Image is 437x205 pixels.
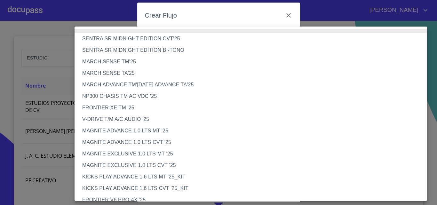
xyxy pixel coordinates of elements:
li: MARCH ADVANCE TM'[DATE] ADVANCE TA'25 [75,79,432,91]
li: MARCH SENSE TM'25 [75,56,432,67]
li: SENTRA SR MIDNIGHT EDITION BI-TONO [75,44,432,56]
li: MAGNITE ADVANCE 1.0 LTS MT '25 [75,125,432,137]
li: KICKS PLAY ADVANCE 1.6 LTS MT '25_KIT [75,171,432,183]
li: SENTRA SR MIDNIGHT EDITION CVT'25 [75,33,432,44]
li: KICKS PLAY ADVANCE 1.6 LTS CVT '25_KIT [75,183,432,194]
li: MAGNITE EXCLUSIVE 1.0 LTS CVT '25 [75,160,432,171]
li: V-DRIVE T/M A/C AUDIO '25 [75,114,432,125]
li: MAGNITE EXCLUSIVE 1.0 LTS MT '25 [75,148,432,160]
li: FRONTIER XE TM '25 [75,102,432,114]
li: NP300 CHASIS TM AC VDC '25 [75,91,432,102]
li: MARCH SENSE TA'25 [75,67,432,79]
li: MAGNITE ADVANCE 1.0 LTS CVT '25 [75,137,432,148]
